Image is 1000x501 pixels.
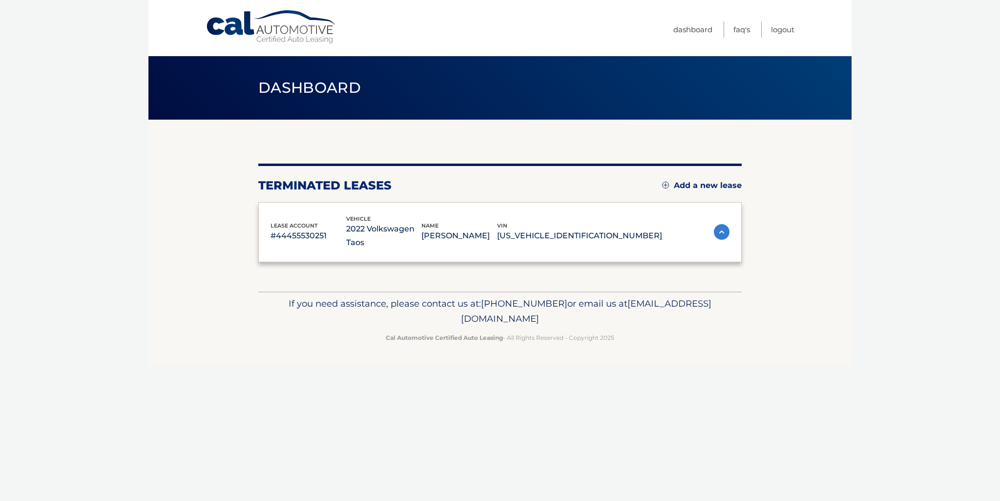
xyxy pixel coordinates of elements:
img: add.svg [662,182,669,188]
span: lease account [271,222,318,229]
h2: terminated leases [258,178,392,193]
a: Add a new lease [662,181,742,190]
span: Dashboard [258,79,361,97]
span: [PHONE_NUMBER] [481,298,567,309]
p: [US_VEHICLE_IDENTIFICATION_NUMBER] [497,229,662,243]
strong: Cal Automotive Certified Auto Leasing [386,334,503,341]
p: 2022 Volkswagen Taos [346,222,422,250]
span: vehicle [346,215,371,222]
a: Dashboard [673,21,712,38]
p: [PERSON_NAME] [421,229,497,243]
span: vin [497,222,507,229]
p: If you need assistance, please contact us at: or email us at [265,296,735,327]
a: Logout [771,21,794,38]
a: Cal Automotive [206,10,337,44]
a: FAQ's [733,21,750,38]
p: - All Rights Reserved - Copyright 2025 [265,333,735,343]
img: accordion-active.svg [714,224,729,240]
span: name [421,222,438,229]
p: #44455530251 [271,229,346,243]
